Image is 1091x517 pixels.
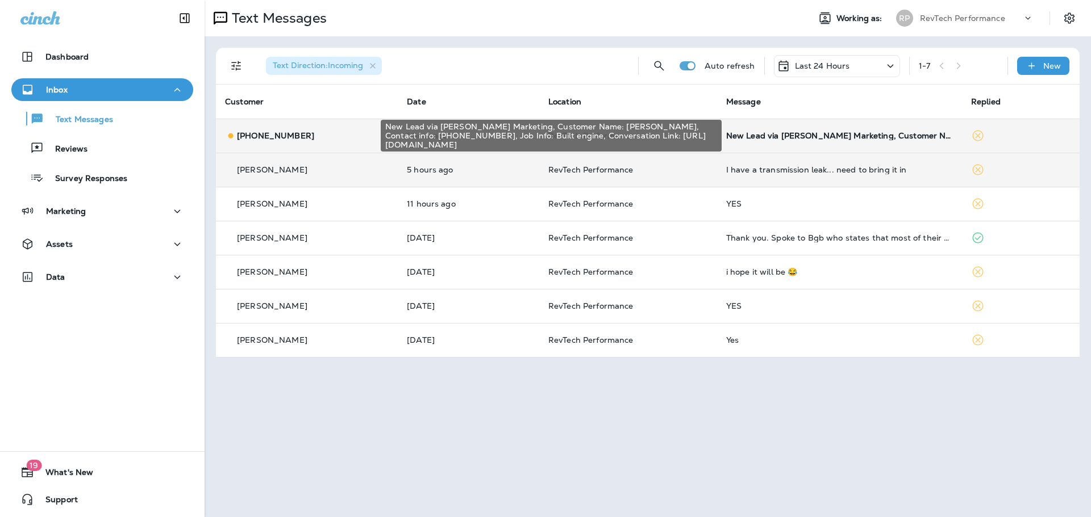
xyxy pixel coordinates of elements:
[46,239,73,249] p: Assets
[11,461,193,484] button: 19What's New
[726,301,953,310] div: YES
[11,200,193,222] button: Marketing
[11,45,193,68] button: Dashboard
[919,61,930,70] div: 1 - 7
[11,107,193,131] button: Text Messages
[836,14,885,23] span: Working as:
[726,199,953,208] div: YES
[407,335,530,344] p: Aug 20, 2025 11:15 AM
[920,14,1005,23] p: RevTech Performance
[169,7,201,30] button: Collapse Sidebar
[548,96,581,107] span: Location
[34,468,93,481] span: What's New
[407,199,530,208] p: Aug 22, 2025 08:51 AM
[726,233,953,242] div: Thank you. Spoke to Bgb who states that most of their 3.8 swaps maintain those codes and they don...
[11,136,193,160] button: Reviews
[225,54,248,77] button: Filters
[726,267,953,276] div: i hope it will be 😂
[46,272,65,281] p: Data
[1043,61,1061,70] p: New
[548,301,634,311] span: RevTech Performance
[46,85,68,94] p: Inbox
[237,165,307,174] p: [PERSON_NAME]
[705,61,755,70] p: Auto refresh
[726,131,953,140] div: New Lead via Merrick Marketing, Customer Name: Wendell K., Contact info: 7036231870, Job Info: Bu...
[407,233,530,242] p: Aug 21, 2025 03:34 PM
[548,165,634,175] span: RevTech Performance
[45,52,89,61] p: Dashboard
[26,460,41,471] span: 19
[1059,8,1080,28] button: Settings
[726,335,953,344] div: Yes
[407,165,530,174] p: Aug 22, 2025 02:54 PM
[11,78,193,101] button: Inbox
[896,10,913,27] div: RP
[266,57,382,75] div: Text Direction:Incoming
[227,10,327,27] p: Text Messages
[237,199,307,208] p: [PERSON_NAME]
[273,60,363,70] span: Text Direction : Incoming
[11,166,193,190] button: Survey Responses
[44,174,127,184] p: Survey Responses
[44,115,113,125] p: Text Messages
[548,267,634,277] span: RevTech Performance
[795,61,850,70] p: Last 24 Hours
[407,267,530,276] p: Aug 21, 2025 02:39 PM
[237,131,314,140] p: [PHONE_NUMBER]
[225,96,264,107] span: Customer
[407,301,530,310] p: Aug 21, 2025 01:49 PM
[548,233,634,243] span: RevTech Performance
[11,488,193,511] button: Support
[237,233,307,242] p: [PERSON_NAME]
[237,335,307,344] p: [PERSON_NAME]
[381,120,722,152] div: New Lead via [PERSON_NAME] Marketing, Customer Name: [PERSON_NAME], Contact info: [PHONE_NUMBER],...
[407,96,426,107] span: Date
[548,199,634,209] span: RevTech Performance
[726,165,953,174] div: I have a transmission leak... need to bring it in
[971,96,1001,107] span: Replied
[648,54,671,77] button: Search Messages
[11,233,193,255] button: Assets
[44,144,88,155] p: Reviews
[726,96,761,107] span: Message
[548,335,634,345] span: RevTech Performance
[34,495,78,508] span: Support
[237,267,307,276] p: [PERSON_NAME]
[237,301,307,310] p: [PERSON_NAME]
[46,207,86,216] p: Marketing
[11,266,193,288] button: Data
